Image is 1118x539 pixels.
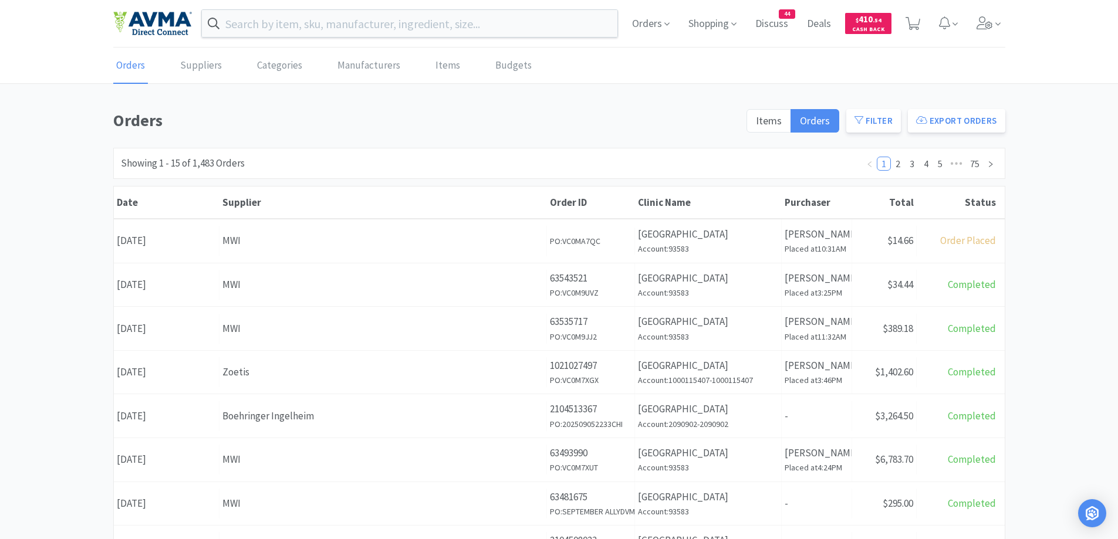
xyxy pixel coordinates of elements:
[550,445,631,461] p: 63493990
[550,286,631,299] h6: PO: VC0M9UVZ
[550,401,631,417] p: 2104513367
[638,418,778,430] h6: Account: 2090902-2090902
[785,461,849,474] h6: Placed at 4:24PM
[550,235,631,248] h6: PO: VC0MA7QC
[550,489,631,505] p: 63481675
[638,226,778,242] p: [GEOGRAPHIC_DATA]
[751,19,793,29] a: Discuss44
[887,234,913,247] span: $14.66
[875,453,913,466] span: $6,783.70
[948,365,996,378] span: Completed
[785,445,849,461] p: [PERSON_NAME]
[114,357,219,387] div: [DATE]
[638,314,778,330] p: [GEOGRAPHIC_DATA]
[856,13,881,25] span: 410
[638,374,778,387] h6: Account: 1000115407-1000115407
[335,48,403,84] a: Manufacturers
[908,109,1005,133] button: Export Orders
[785,374,849,387] h6: Placed at 3:46PM
[852,26,884,34] span: Cash Back
[638,196,779,209] div: Clinic Name
[967,157,983,170] a: 75
[113,107,739,134] h1: Orders
[785,330,849,343] h6: Placed at 11:32AM
[920,196,996,209] div: Status
[785,242,849,255] h6: Placed at 10:31AM
[906,157,918,170] a: 3
[222,408,543,424] div: Boehringer Ingelheim
[177,48,225,84] a: Suppliers
[845,8,891,39] a: $410.54Cash Back
[638,358,778,374] p: [GEOGRAPHIC_DATA]
[984,157,998,171] li: Next Page
[550,461,631,474] h6: PO: VC0M7XUT
[550,196,632,209] div: Order ID
[887,278,913,291] span: $34.44
[114,445,219,474] div: [DATE]
[550,314,631,330] p: 63535717
[785,408,849,424] p: -
[638,461,778,474] h6: Account: 93583
[638,270,778,286] p: [GEOGRAPHIC_DATA]
[222,233,543,249] div: MWI
[846,109,901,133] button: Filter
[550,374,631,387] h6: PO: VC0M7XGX
[779,10,795,18] span: 44
[550,358,631,374] p: 1021027497
[222,196,544,209] div: Supplier
[638,505,778,518] h6: Account: 93583
[948,497,996,510] span: Completed
[947,157,966,171] li: Next 5 Pages
[1078,499,1106,527] div: Open Intercom Messenger
[550,505,631,518] h6: PO: SEPTEMBER ALLYDVM SOFTWARE
[800,114,830,127] span: Orders
[940,234,996,247] span: Order Placed
[802,19,836,29] a: Deals
[987,161,994,168] i: icon: right
[638,489,778,505] p: [GEOGRAPHIC_DATA]
[905,157,919,171] li: 3
[948,409,996,422] span: Completed
[877,157,891,171] li: 1
[114,314,219,344] div: [DATE]
[966,157,984,171] li: 75
[222,364,543,380] div: Zoetis
[114,489,219,518] div: [DATE]
[114,401,219,431] div: [DATE]
[785,496,849,511] p: -
[855,196,914,209] div: Total
[202,10,618,37] input: Search by item, sku, manufacturer, ingredient, size...
[550,330,631,343] h6: PO: VC0M9JJ2
[222,277,543,293] div: MWI
[121,155,245,171] div: Showing 1 - 15 of 1,483 Orders
[222,452,543,467] div: MWI
[785,226,849,242] p: [PERSON_NAME]
[117,196,217,209] div: Date
[948,322,996,335] span: Completed
[638,445,778,461] p: [GEOGRAPHIC_DATA]
[114,226,219,256] div: [DATE]
[919,157,933,171] li: 4
[638,330,778,343] h6: Account: 93583
[948,278,996,291] span: Completed
[883,497,913,510] span: $295.00
[891,157,904,170] a: 2
[114,270,219,300] div: [DATE]
[863,157,877,171] li: Previous Page
[948,453,996,466] span: Completed
[934,157,947,170] a: 5
[875,409,913,422] span: $3,264.50
[550,270,631,286] p: 63543521
[756,114,782,127] span: Items
[638,401,778,417] p: [GEOGRAPHIC_DATA]
[785,286,849,299] h6: Placed at 3:25PM
[222,496,543,511] div: MWI
[891,157,905,171] li: 2
[550,418,631,430] h6: PO: 202509052233CHI
[933,157,947,171] li: 5
[785,314,849,330] p: [PERSON_NAME]
[875,365,913,378] span: $1,402.60
[113,11,192,36] img: e4e33dab9f054f5782a47901c742baa9_102.png
[856,16,859,24] span: $
[222,321,543,337] div: MWI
